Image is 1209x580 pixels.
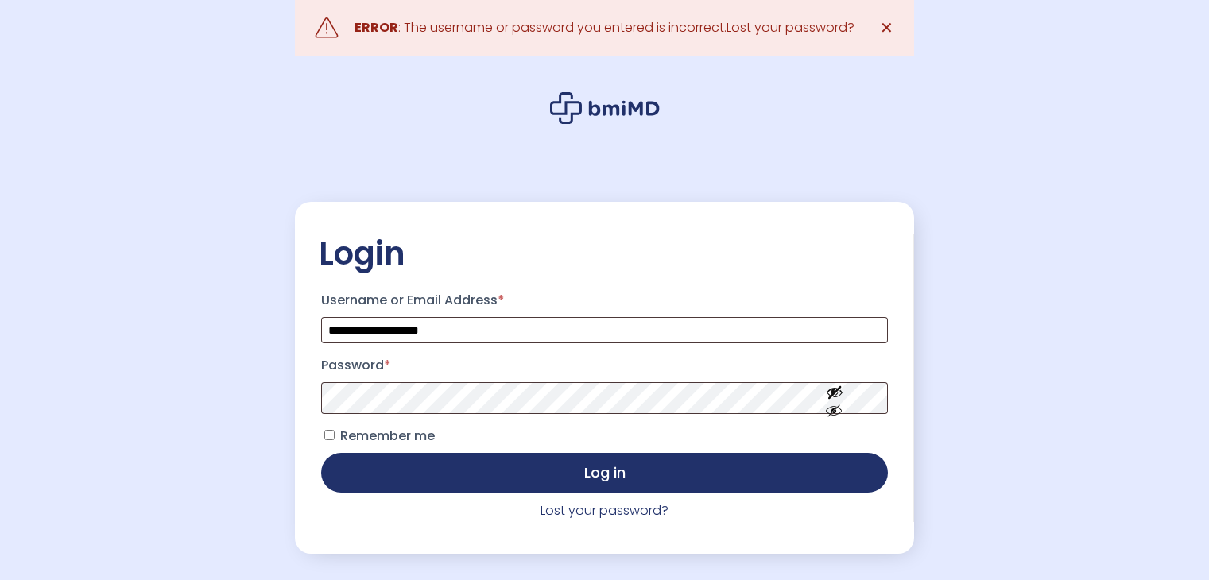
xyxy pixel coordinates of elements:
button: Show password [790,371,879,426]
span: Remember me [340,427,435,445]
span: ✕ [880,17,893,39]
input: Remember me [324,430,335,440]
strong: ERROR [355,18,398,37]
button: Log in [321,453,888,493]
div: : The username or password you entered is incorrect. ? [355,17,854,39]
h2: Login [319,234,890,273]
label: Password [321,353,888,378]
a: Lost your password? [541,501,668,520]
label: Username or Email Address [321,288,888,313]
a: ✕ [870,12,902,44]
a: Lost your password [727,18,847,37]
